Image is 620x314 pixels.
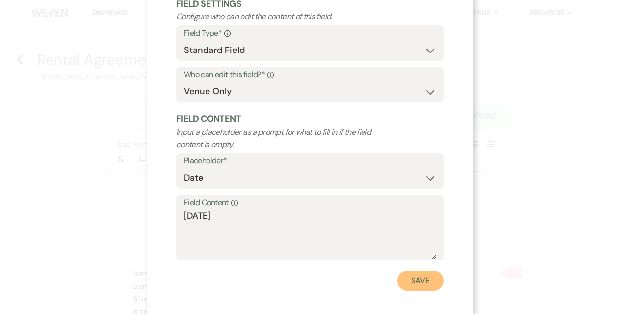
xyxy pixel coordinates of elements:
h2: Field Content [176,113,444,125]
button: Save [397,271,444,291]
label: Who can edit this field?* [184,68,436,82]
p: Input a placeholder as a prompt for what to fill in if the field content is empty. [176,126,390,151]
textarea: [DATE] [184,209,436,259]
label: Field Type* [184,26,436,41]
label: Field Content [184,196,436,210]
label: Placeholder* [184,154,436,168]
p: Configure who can edit the content of this field. [176,10,390,23]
